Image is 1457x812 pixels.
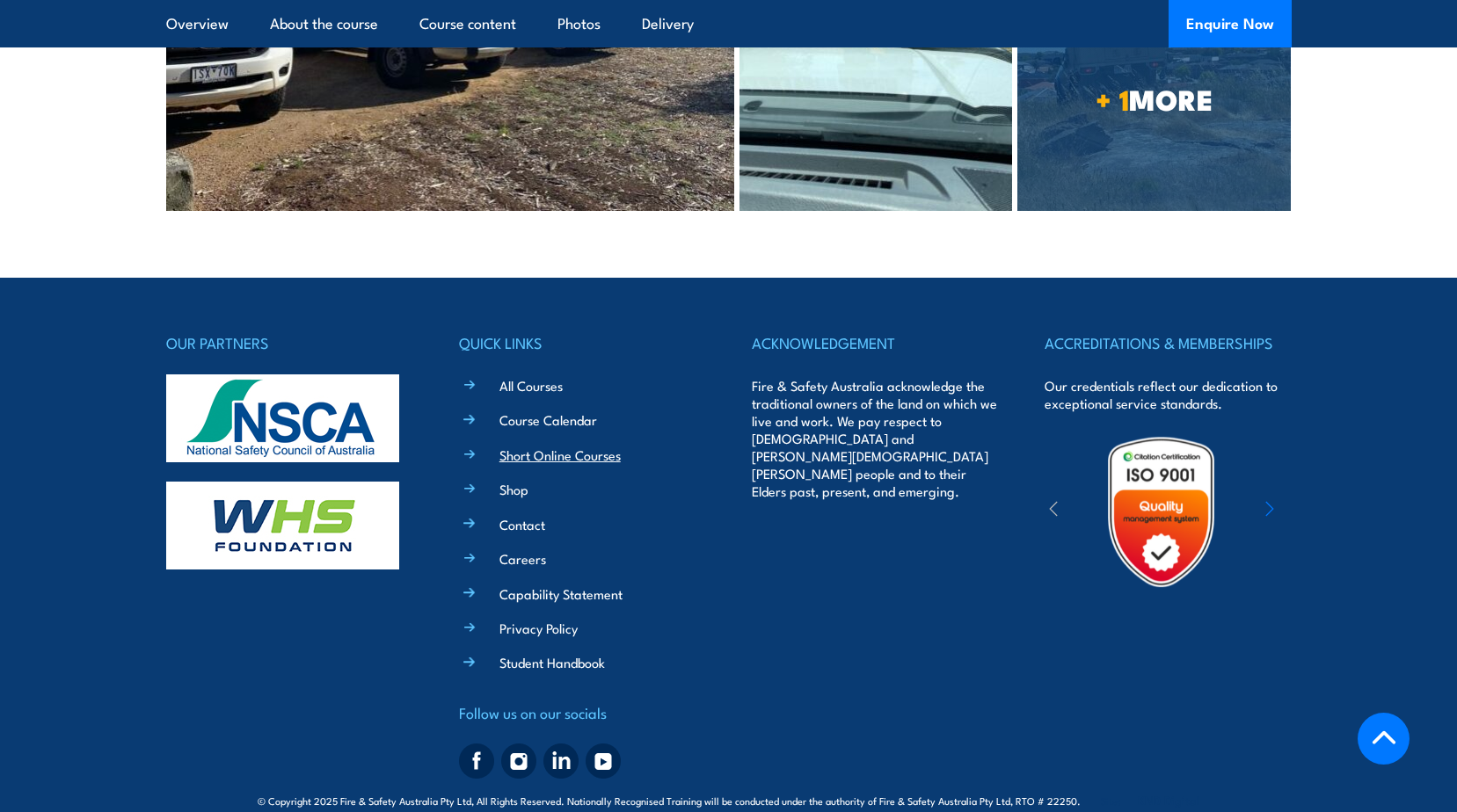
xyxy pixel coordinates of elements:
h4: Follow us on our socials [459,700,705,725]
img: Untitled design (19) [1084,435,1238,589]
a: Capability Statement [499,584,623,603]
p: Fire & Safety Australia acknowledge the traditional owners of the land on which we live and work.... [752,377,998,500]
a: Careers [499,549,546,568]
a: Course Calendar [499,410,597,429]
img: nsca-logo-footer [166,374,399,462]
img: ewpa-logo [1239,482,1392,542]
h4: OUR PARTNERS [166,330,412,355]
h4: ACCREDITATIONS & MEMBERSHIPS [1045,330,1291,355]
a: All Courses [499,376,563,395]
h4: ACKNOWLEDGEMENT [752,330,998,355]
span: MORE [1017,86,1291,111]
span: Site: [1101,794,1199,808]
p: Our credentials reflect our dedication to exceptional service standards. [1045,377,1291,412]
h4: QUICK LINKS [459,330,705,355]
a: Contact [499,515,545,533]
a: Short Online Courses [499,446,621,464]
span: © Copyright 2025 Fire & Safety Australia Pty Ltd, All Rights Reserved. Nationally Recognised Trai... [258,792,1199,808]
a: Shop [499,480,528,498]
a: KND Digital [1138,791,1199,808]
a: Student Handbook [499,653,605,671]
a: Privacy Policy [499,619,578,637]
strong: + 1 [1096,76,1129,120]
img: whs-logo-footer [166,482,399,569]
